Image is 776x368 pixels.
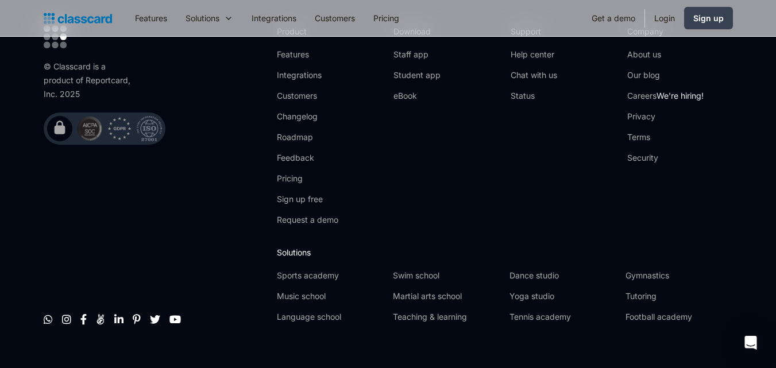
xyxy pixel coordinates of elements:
span: We're hiring! [657,91,704,100]
a:  [96,313,105,325]
a:  [150,313,160,325]
a: Pricing [277,173,338,184]
a: Martial arts school [393,290,500,302]
a: Sports academy [277,270,384,281]
a: Football academy [626,311,732,323]
div: Open Intercom Messenger [737,329,765,357]
a: Login [645,5,684,31]
a: CareersWe're hiring! [627,90,704,102]
a: Our blog [627,69,704,81]
a: Language school [277,311,384,323]
a: Get a demo [582,5,644,31]
a: Security [627,152,704,164]
a: Feedback [277,152,338,164]
h2: Solutions [277,246,732,258]
a:  [80,313,87,325]
a: Yoga studio [509,290,616,302]
a: Pricing [364,5,408,31]
a: Integrations [242,5,306,31]
a: Customers [277,90,338,102]
a: Request a demo [277,214,338,226]
a: home [44,10,112,26]
a: Roadmap [277,131,338,143]
a:  [44,313,53,325]
a: Swim school [393,270,500,281]
a: Tutoring [626,290,732,302]
a: Privacy [627,111,704,122]
div: Solutions [176,5,242,31]
a: Chat with us [511,69,557,81]
a: Sign up free [277,193,338,205]
a: Help center [511,49,557,60]
a: Dance studio [509,270,616,281]
a: Music school [277,290,384,302]
a: Teaching & learning [393,311,500,323]
a: eBook [393,90,441,102]
div: © Classcard is a product of Reportcard, Inc. 2025 [44,60,136,101]
a:  [114,313,123,325]
a: Status [511,90,557,102]
div: Solutions [186,12,219,24]
a:  [169,313,181,325]
a: Sign up [684,7,733,29]
a: About us [627,49,704,60]
a: Customers [306,5,364,31]
a: Features [126,5,176,31]
a:  [62,313,71,325]
div: Sign up [693,12,724,24]
a:  [133,313,141,325]
a: Features [277,49,338,60]
a: Staff app [393,49,441,60]
a: Gymnastics [626,270,732,281]
a: Terms [627,131,704,143]
a: Tennis academy [509,311,616,323]
a: Integrations [277,69,338,81]
a: Changelog [277,111,338,122]
a: Student app [393,69,441,81]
